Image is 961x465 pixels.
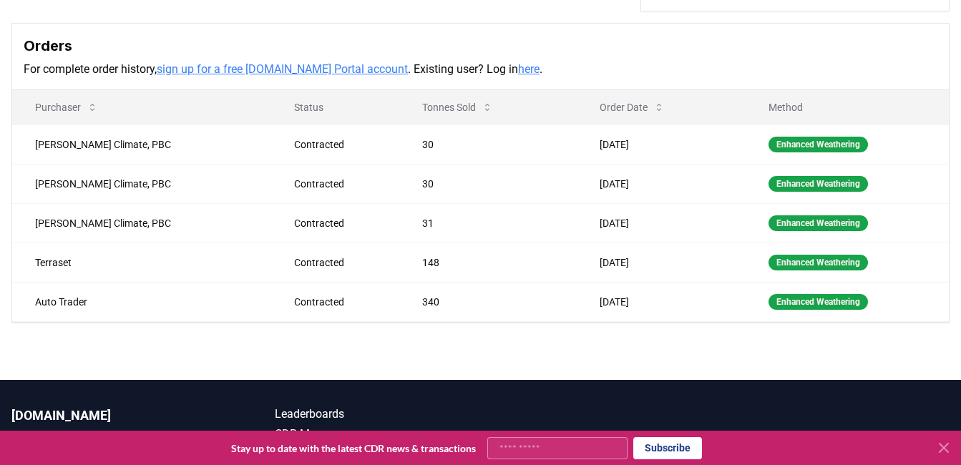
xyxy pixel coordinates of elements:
a: CDR Map [275,426,481,443]
td: [DATE] [577,243,746,282]
td: 148 [399,243,577,282]
a: here [518,62,540,76]
a: sign up for a free [DOMAIN_NAME] Portal account [157,62,408,76]
h3: Orders [24,35,937,57]
div: Enhanced Weathering [769,255,868,270]
div: Enhanced Weathering [769,215,868,231]
button: Purchaser [24,93,109,122]
p: Status [283,100,388,114]
p: [DOMAIN_NAME] [11,406,218,426]
div: Enhanced Weathering [769,176,868,192]
td: 30 [399,164,577,203]
td: [PERSON_NAME] Climate, PBC [12,124,271,164]
td: [DATE] [577,282,746,321]
td: 31 [399,203,577,243]
td: [PERSON_NAME] Climate, PBC [12,203,271,243]
div: Contracted [294,255,388,270]
p: For complete order history, . Existing user? Log in . [24,61,937,78]
div: Contracted [294,295,388,309]
td: 340 [399,282,577,321]
td: Auto Trader [12,282,271,321]
a: Leaderboards [275,406,481,423]
button: Order Date [588,93,676,122]
td: 30 [399,124,577,164]
p: Method [757,100,937,114]
td: [DATE] [577,164,746,203]
td: Terraset [12,243,271,282]
div: Contracted [294,137,388,152]
div: Enhanced Weathering [769,137,868,152]
td: [DATE] [577,124,746,164]
td: [DATE] [577,203,746,243]
button: Tonnes Sold [411,93,504,122]
div: Contracted [294,177,388,191]
td: [PERSON_NAME] Climate, PBC [12,164,271,203]
div: Enhanced Weathering [769,294,868,310]
div: Contracted [294,216,388,230]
